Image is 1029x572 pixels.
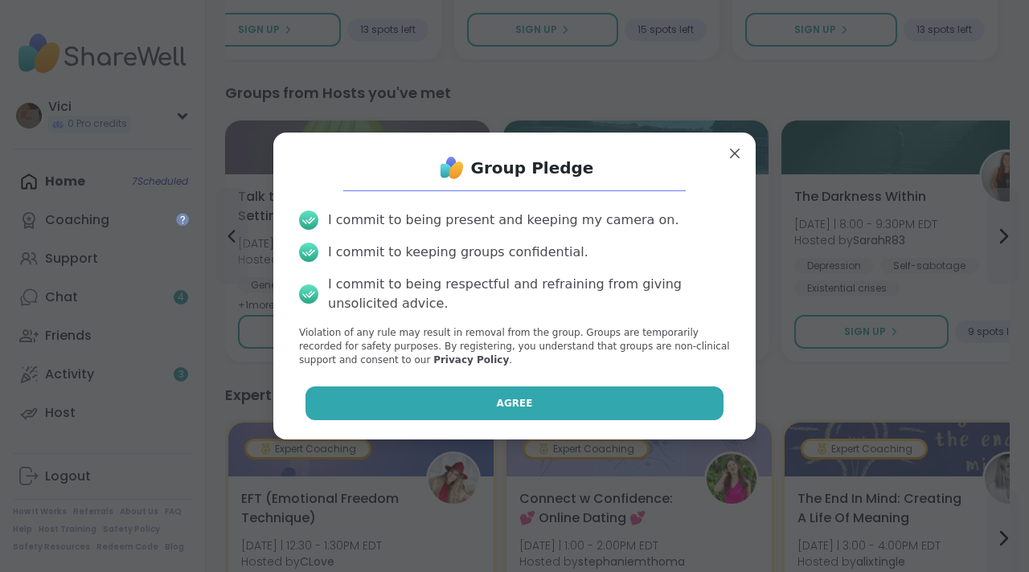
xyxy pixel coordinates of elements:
[433,354,509,366] a: Privacy Policy
[299,326,730,366] p: Violation of any rule may result in removal from the group. Groups are temporarily recorded for s...
[328,243,588,262] div: I commit to keeping groups confidential.
[328,210,678,230] div: I commit to being present and keeping my camera on.
[497,396,533,411] span: Agree
[305,386,724,420] button: Agree
[328,275,730,313] div: I commit to being respectful and refraining from giving unsolicited advice.
[176,213,189,226] iframe: Spotlight
[436,152,468,184] img: ShareWell Logo
[471,157,594,179] h1: Group Pledge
